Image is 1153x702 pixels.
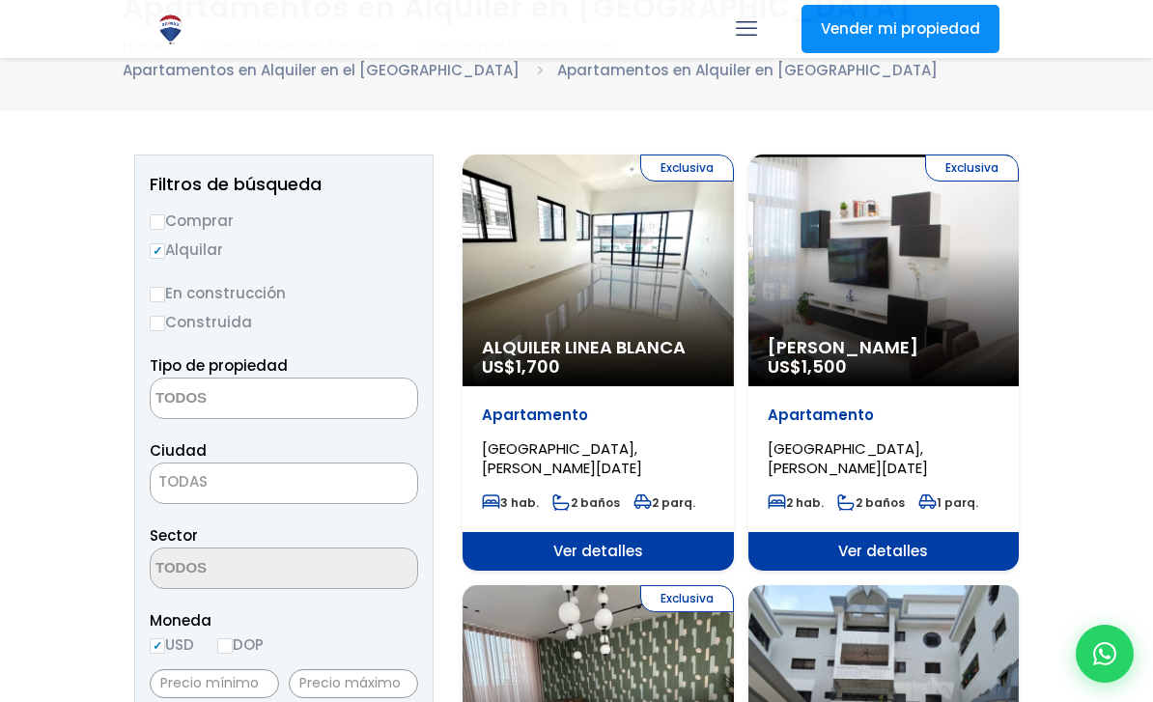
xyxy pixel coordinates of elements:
[123,60,520,80] a: Apartamentos en Alquiler en el [GEOGRAPHIC_DATA]
[150,281,418,305] label: En construcción
[640,585,734,612] span: Exclusiva
[150,243,165,259] input: Alquilar
[217,632,264,657] label: DOP
[150,525,198,546] span: Sector
[557,58,938,82] li: Apartamentos en Alquiler en [GEOGRAPHIC_DATA]
[150,638,165,654] input: USD
[482,338,715,357] span: Alquiler Linea Blanca
[482,438,642,478] span: [GEOGRAPHIC_DATA], [PERSON_NAME][DATE]
[552,494,620,511] span: 2 baños
[463,532,734,571] span: Ver detalles
[768,338,1000,357] span: [PERSON_NAME]
[150,316,165,331] input: Construida
[482,406,715,425] p: Apartamento
[516,354,560,379] span: 1,700
[150,669,279,698] input: Precio mínimo
[150,440,207,461] span: Ciudad
[768,354,847,379] span: US$
[801,5,999,53] a: Vender mi propiedad
[482,494,539,511] span: 3 hab.
[837,494,905,511] span: 2 baños
[482,354,560,379] span: US$
[150,287,165,302] input: En construcción
[801,354,847,379] span: 1,500
[150,214,165,230] input: Comprar
[463,154,734,571] a: Exclusiva Alquiler Linea Blanca US$1,700 Apartamento [GEOGRAPHIC_DATA], [PERSON_NAME][DATE] 3 hab...
[151,468,417,495] span: TODAS
[217,638,233,654] input: DOP
[918,494,978,511] span: 1 parq.
[150,632,194,657] label: USD
[925,154,1019,182] span: Exclusiva
[151,548,338,590] textarea: Search
[633,494,695,511] span: 2 parq.
[150,608,418,632] span: Moneda
[768,406,1000,425] p: Apartamento
[730,13,763,45] a: mobile menu
[154,13,187,46] img: Logo de REMAX
[150,175,418,194] h2: Filtros de búsqueda
[748,532,1020,571] span: Ver detalles
[150,209,418,233] label: Comprar
[289,669,418,698] input: Precio máximo
[151,379,338,420] textarea: Search
[150,463,418,504] span: TODAS
[150,238,418,262] label: Alquilar
[768,438,928,478] span: [GEOGRAPHIC_DATA], [PERSON_NAME][DATE]
[150,310,418,334] label: Construida
[768,494,824,511] span: 2 hab.
[748,154,1020,571] a: Exclusiva [PERSON_NAME] US$1,500 Apartamento [GEOGRAPHIC_DATA], [PERSON_NAME][DATE] 2 hab. 2 baño...
[640,154,734,182] span: Exclusiva
[158,471,208,491] span: TODAS
[150,355,288,376] span: Tipo de propiedad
